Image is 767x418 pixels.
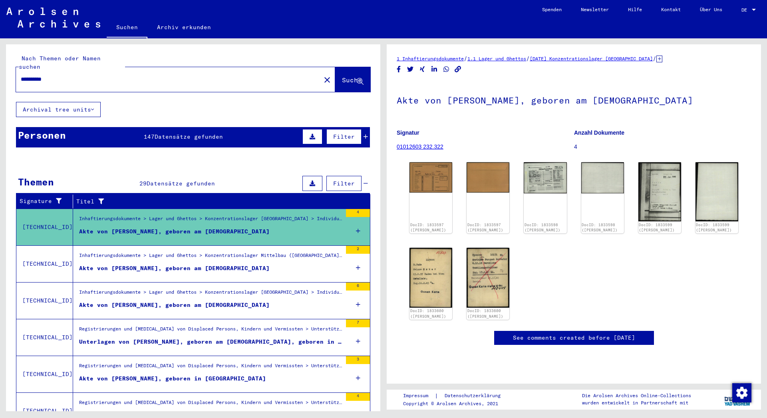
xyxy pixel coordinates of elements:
span: 147 [144,133,155,140]
img: 001.jpg [409,162,452,193]
a: See comments created before [DATE] [513,334,635,342]
a: DocID: 1833597 ([PERSON_NAME]) [467,223,503,233]
b: Anzahl Dokumente [574,129,624,136]
img: 002.jpg [581,162,624,193]
button: Share on Facebook [395,64,403,74]
a: DocID: 1833600 ([PERSON_NAME]) [410,309,446,318]
span: Filter [333,133,355,140]
a: DocID: 1833599 ([PERSON_NAME]) [696,223,732,233]
a: [DATE] Konzentrationslager [GEOGRAPHIC_DATA] [530,56,653,62]
td: [TECHNICAL_ID] [16,356,73,392]
img: 001.jpg [524,162,566,193]
div: Titel [76,195,362,208]
button: Share on Xing [418,64,427,74]
img: Arolsen_neg.svg [6,8,100,28]
a: Suchen [107,18,147,38]
div: Inhaftierungsdokumente > Lager und Ghettos > Konzentrationslager Mittelbau ([GEOGRAPHIC_DATA]) > ... [79,252,342,263]
img: 002.jpg [467,248,509,308]
a: DocID: 1833599 ([PERSON_NAME]) [639,223,675,233]
a: 1 Inhaftierungsdokumente [397,56,464,62]
span: Suche [342,76,362,84]
div: 7 [346,319,370,327]
div: Signature [20,197,67,205]
button: Clear [319,72,335,88]
p: Copyright © Arolsen Archives, 2021 [403,400,510,407]
a: Impressum [403,392,435,400]
div: | [403,392,510,400]
img: 001.jpg [409,248,452,308]
a: 1.1 Lager und Ghettos [467,56,526,62]
div: Registrierungen und [MEDICAL_DATA] von Displaced Persons, Kindern und Vermissten > Unterstützungs... [79,325,342,336]
div: Akte von [PERSON_NAME], geboren am [DEMOGRAPHIC_DATA] [79,264,270,273]
mat-icon: close [322,75,332,85]
button: Archival tree units [16,102,101,117]
div: Titel [76,197,354,206]
span: / [653,55,656,62]
div: Registrierungen und [MEDICAL_DATA] von Displaced Persons, Kindern und Vermissten > Unterstützungs... [79,362,342,388]
a: Archiv erkunden [147,18,221,37]
div: Unterlagen von [PERSON_NAME], geboren am [DEMOGRAPHIC_DATA], geboren in [GEOGRAPHIC_DATA] und von... [79,338,342,346]
img: 002.jpg [695,162,738,221]
td: [TECHNICAL_ID] [16,319,73,356]
div: Registrierungen und [MEDICAL_DATA] von Displaced Persons, Kindern und Vermissten > Unterstützungs... [79,399,342,410]
p: wurden entwickelt in Partnerschaft mit [582,399,691,406]
p: 4 [574,143,751,151]
button: Share on Twitter [406,64,415,74]
button: Share on WhatsApp [442,64,451,74]
div: 4 [346,393,370,401]
a: DocID: 1833597 ([PERSON_NAME]) [410,223,446,233]
span: DE [741,7,750,13]
div: Signature [20,195,75,208]
div: Akte von [PERSON_NAME], geboren am [DEMOGRAPHIC_DATA] [79,301,270,309]
span: / [526,55,530,62]
div: Akte von [PERSON_NAME], geboren am [DEMOGRAPHIC_DATA] [79,227,270,236]
img: yv_logo.png [723,389,753,409]
h1: Akte von [PERSON_NAME], geboren am [DEMOGRAPHIC_DATA] [397,82,751,117]
span: / [464,55,467,62]
mat-label: Nach Themen oder Namen suchen [19,55,101,70]
div: Personen [18,128,66,142]
div: Akte von [PERSON_NAME], geboren in [GEOGRAPHIC_DATA] [79,374,266,383]
img: Zustimmung ändern [732,383,751,402]
a: DocID: 1833598 ([PERSON_NAME]) [582,223,618,233]
a: 01012603 232.322 [397,143,443,150]
b: Signatur [397,129,419,136]
button: Filter [326,176,362,191]
a: DocID: 1833598 ([PERSON_NAME]) [525,223,560,233]
button: Filter [326,129,362,144]
td: [TECHNICAL_ID] [16,282,73,319]
div: 3 [346,356,370,364]
div: Inhaftierungsdokumente > Lager und Ghettos > Konzentrationslager [GEOGRAPHIC_DATA] > Individuelle... [79,289,342,300]
p: Die Arolsen Archives Online-Collections [582,392,691,399]
a: Datenschutzerklärung [438,392,510,400]
span: Filter [333,180,355,187]
img: 001.jpg [638,162,681,221]
button: Suche [335,67,370,92]
a: DocID: 1833600 ([PERSON_NAME]) [467,309,503,318]
button: Copy link [454,64,462,74]
div: Inhaftierungsdokumente > Lager und Ghettos > Konzentrationslager [GEOGRAPHIC_DATA] > Individuelle... [79,215,342,226]
img: 002.jpg [467,162,509,193]
button: Share on LinkedIn [430,64,439,74]
span: Datensätze gefunden [155,133,223,140]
